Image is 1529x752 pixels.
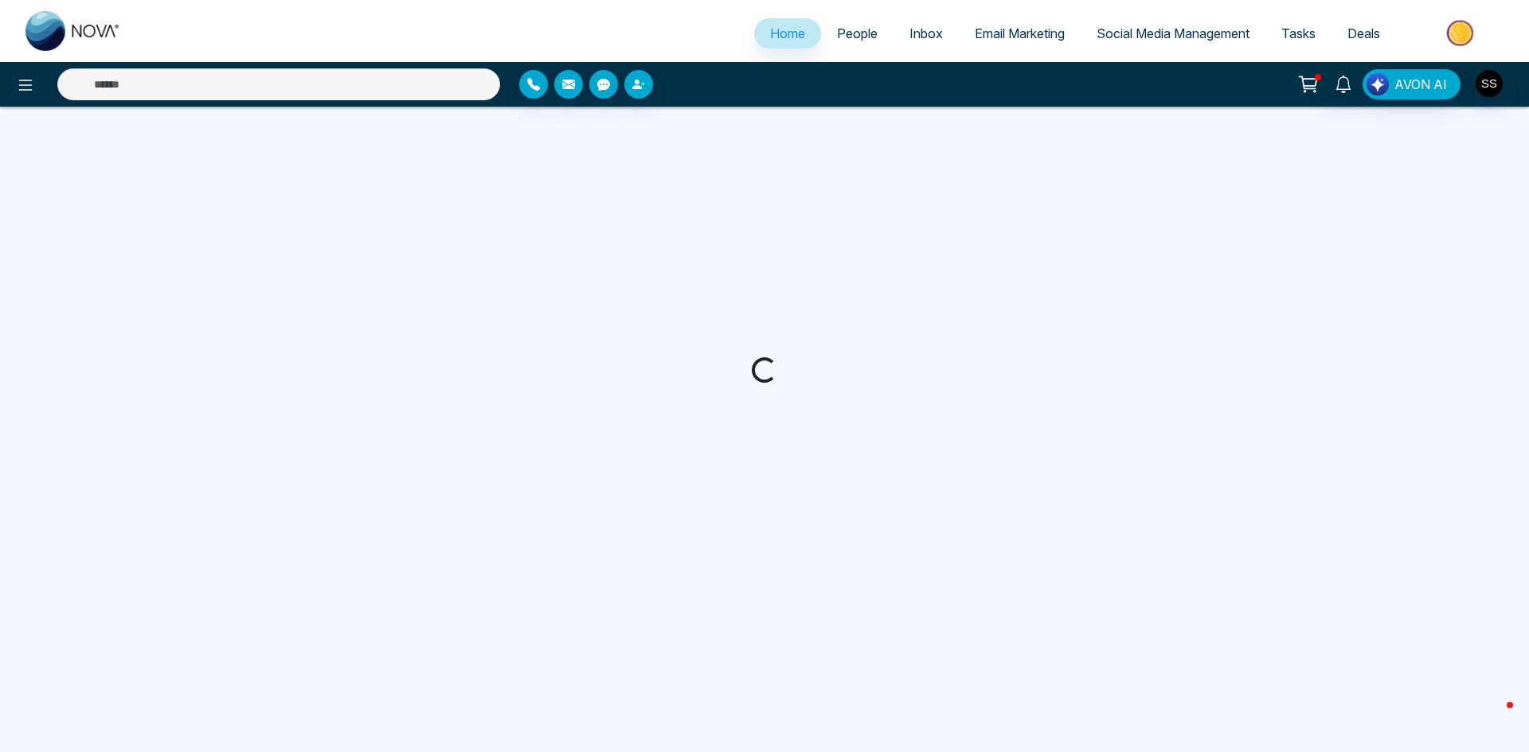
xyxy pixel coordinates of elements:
span: Email Marketing [975,25,1065,41]
span: Social Media Management [1097,25,1249,41]
a: Inbox [894,18,959,49]
img: Nova CRM Logo [25,11,121,51]
iframe: Intercom live chat [1475,698,1513,736]
span: Tasks [1281,25,1316,41]
a: Tasks [1265,18,1332,49]
button: AVON AI [1363,69,1461,99]
span: AVON AI [1394,75,1447,94]
span: People [837,25,878,41]
img: User Avatar [1476,70,1503,97]
img: Lead Flow [1367,73,1389,95]
span: Inbox [909,25,943,41]
span: Home [770,25,805,41]
a: Social Media Management [1081,18,1265,49]
a: Home [754,18,821,49]
a: Deals [1332,18,1396,49]
img: Market-place.gif [1404,15,1519,51]
a: People [821,18,894,49]
a: Email Marketing [959,18,1081,49]
span: Deals [1347,25,1380,41]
